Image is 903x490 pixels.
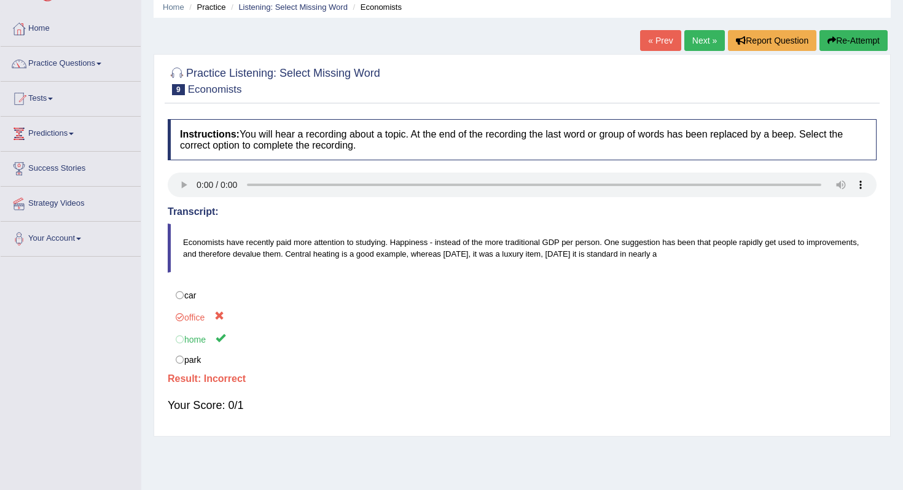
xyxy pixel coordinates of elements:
a: Strategy Videos [1,187,141,217]
a: « Prev [640,30,681,51]
a: Your Account [1,222,141,252]
li: Economists [350,1,402,13]
b: Instructions: [180,129,240,139]
a: Home [1,12,141,42]
a: Success Stories [1,152,141,182]
small: Economists [188,84,242,95]
a: Predictions [1,117,141,147]
label: park [168,349,877,370]
h4: You will hear a recording about a topic. At the end of the recording the last word or group of wo... [168,119,877,160]
h2: Practice Listening: Select Missing Word [168,64,380,95]
a: Listening: Select Missing Word [238,2,348,12]
span: 9 [172,84,185,95]
blockquote: Economists have recently paid more attention to studying. Happiness - instead of the more traditi... [168,224,877,273]
a: Home [163,2,184,12]
label: office [168,305,877,328]
h4: Transcript: [168,206,877,217]
li: Practice [186,1,225,13]
button: Report Question [728,30,816,51]
label: car [168,285,877,306]
button: Re-Attempt [819,30,888,51]
a: Next » [684,30,725,51]
a: Practice Questions [1,47,141,77]
a: Tests [1,82,141,112]
h4: Result: [168,373,877,384]
div: Your Score: 0/1 [168,391,877,420]
label: home [168,327,877,350]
